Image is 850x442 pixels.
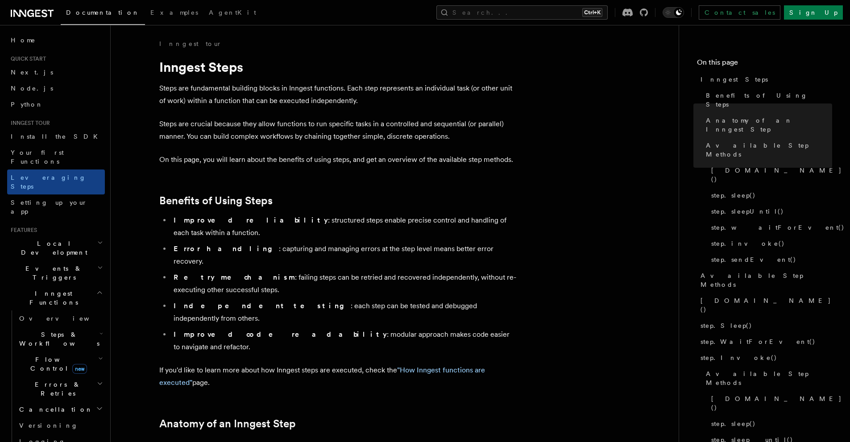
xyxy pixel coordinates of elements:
[174,244,279,253] strong: Error handling
[11,36,36,45] span: Home
[145,3,203,24] a: Examples
[16,326,105,351] button: Steps & Workflows
[171,214,516,239] li: : structured steps enable precise control and handling of each task within a function.
[7,80,105,96] a: Node.js
[159,39,222,48] a: Inngest tour
[7,227,37,234] span: Features
[174,330,387,339] strong: Improved code readability
[582,8,602,17] kbd: Ctrl+K
[7,260,105,285] button: Events & Triggers
[11,149,64,165] span: Your first Functions
[702,366,832,391] a: Available Step Methods
[708,391,832,416] a: [DOMAIN_NAME]()
[171,243,516,268] li: : capturing and managing errors at the step level means better error recovery.
[711,166,842,184] span: [DOMAIN_NAME]()
[171,300,516,325] li: : each step can be tested and debugged independently from others.
[711,191,756,200] span: step.sleep()
[7,235,105,260] button: Local Development
[436,5,608,20] button: Search...Ctrl+K
[19,315,111,322] span: Overview
[697,334,832,350] a: step.WaitForEvent()
[7,264,97,282] span: Events & Triggers
[711,255,796,264] span: step.sendEvent()
[697,71,832,87] a: Inngest Steps
[171,271,516,296] li: : failing steps can be retried and recovered independently, without re-executing other successful...
[7,194,105,219] a: Setting up your app
[708,187,832,203] a: step.sleep()
[708,252,832,268] a: step.sendEvent()
[701,296,832,314] span: [DOMAIN_NAME]()
[7,55,46,62] span: Quick start
[708,235,832,252] a: step.invoke()
[697,268,832,293] a: Available Step Methods
[16,355,98,373] span: Flow Control
[174,216,328,224] strong: Improved reliability
[699,5,780,20] a: Contact sales
[174,273,295,281] strong: Retry mechanism
[701,337,816,346] span: step.WaitForEvent()
[7,96,105,112] a: Python
[19,422,78,429] span: Versioning
[11,199,87,215] span: Setting up your app
[711,223,845,232] span: step.waitForEvent()
[663,7,684,18] button: Toggle dark mode
[171,328,516,353] li: : modular approach makes code easier to navigate and refactor.
[701,353,777,362] span: step.Invoke()
[16,351,105,376] button: Flow Controlnew
[706,141,832,159] span: Available Step Methods
[150,9,198,16] span: Examples
[706,91,832,109] span: Benefits of Using Steps
[784,5,843,20] a: Sign Up
[706,116,832,134] span: Anatomy of an Inngest Step
[159,194,273,207] a: Benefits of Using Steps
[66,9,140,16] span: Documentation
[61,3,145,25] a: Documentation
[16,380,97,398] span: Errors & Retries
[159,59,516,75] h1: Inngest Steps
[209,9,256,16] span: AgentKit
[159,153,516,166] p: On this page, you will learn about the benefits of using steps, and get an overview of the availa...
[7,239,97,257] span: Local Development
[11,69,53,76] span: Next.js
[11,101,43,108] span: Python
[708,203,832,219] a: step.sleepUntil()
[7,128,105,145] a: Install the SDK
[159,364,516,389] p: If you'd like to learn more about how Inngest steps are executed, check the page.
[7,285,105,310] button: Inngest Functions
[159,417,296,430] a: Anatomy of an Inngest Step
[702,137,832,162] a: Available Step Methods
[711,419,756,428] span: step.sleep()
[697,318,832,334] a: step.Sleep()
[7,32,105,48] a: Home
[11,85,53,92] span: Node.js
[203,3,261,24] a: AgentKit
[11,174,86,190] span: Leveraging Steps
[16,330,100,348] span: Steps & Workflows
[174,302,351,310] strong: Independent testing
[697,350,832,366] a: step.Invoke()
[697,57,832,71] h4: On this page
[701,271,832,289] span: Available Step Methods
[708,416,832,432] a: step.sleep()
[72,364,87,374] span: new
[16,401,105,417] button: Cancellation
[702,112,832,137] a: Anatomy of an Inngest Step
[706,369,832,387] span: Available Step Methods
[159,118,516,143] p: Steps are crucial because they allow functions to run specific tasks in a controlled and sequenti...
[16,310,105,326] a: Overview
[708,219,832,235] a: step.waitForEvent()
[702,87,832,112] a: Benefits of Using Steps
[16,405,93,414] span: Cancellation
[701,321,752,330] span: step.Sleep()
[711,394,842,412] span: [DOMAIN_NAME]()
[16,417,105,434] a: Versioning
[16,376,105,401] button: Errors & Retries
[697,293,832,318] a: [DOMAIN_NAME]()
[7,64,105,80] a: Next.js
[711,239,785,248] span: step.invoke()
[159,82,516,107] p: Steps are fundamental building blocks in Inngest functions. Each step represents an individual ta...
[7,120,50,127] span: Inngest tour
[708,162,832,187] a: [DOMAIN_NAME]()
[701,75,768,84] span: Inngest Steps
[11,133,103,140] span: Install the SDK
